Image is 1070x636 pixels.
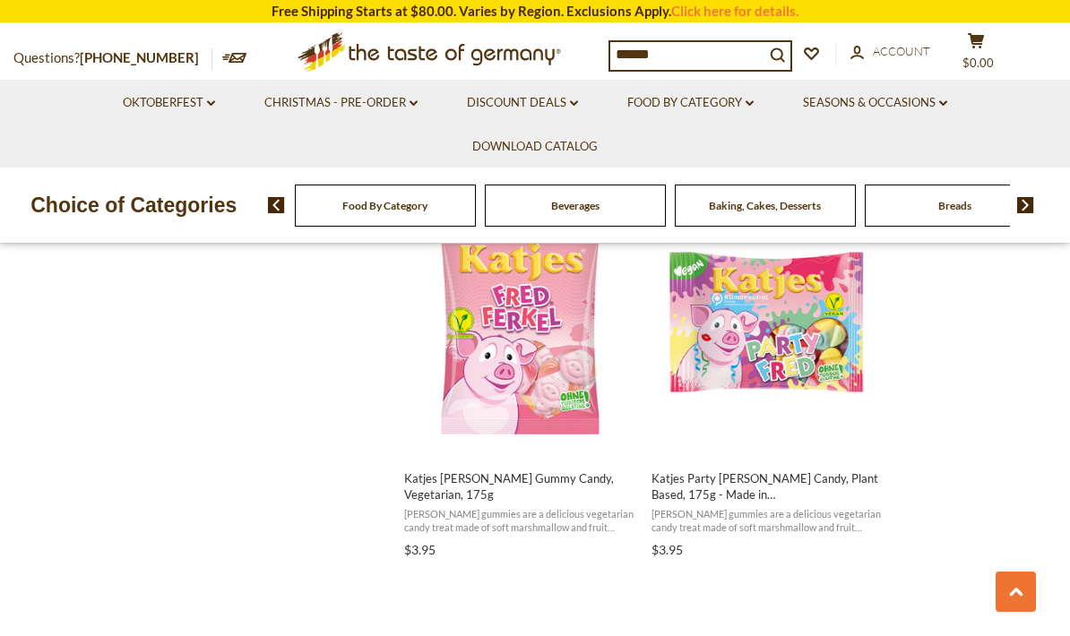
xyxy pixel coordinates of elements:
a: Food By Category [342,199,427,212]
span: $3.95 [404,542,436,557]
span: [PERSON_NAME] gummies are a delicious vegetarian candy treat made of soft marshmallow and fruit g... [651,507,884,535]
img: Katjes Fred Ferkel Gummy Candy, Vegetarian, 175g [401,203,639,441]
a: Beverages [551,199,600,212]
a: Download Catalog [472,137,598,157]
span: [PERSON_NAME] gummies are a delicious vegetarian candy treat made of soft marshmallow and fruit g... [404,507,636,535]
span: $0.00 [962,56,994,70]
a: Account [850,42,930,62]
a: Christmas - PRE-ORDER [264,93,418,113]
span: Katjes Party [PERSON_NAME] Candy, Plant Based, 175g - Made in [GEOGRAPHIC_DATA] [651,470,884,503]
img: previous arrow [268,197,285,213]
a: Breads [938,199,971,212]
span: Katjes [PERSON_NAME] Gummy Candy, Vegetarian, 175g [404,470,636,503]
a: Click here for details. [671,3,798,19]
a: Katjes Fred Ferkel Gummy Candy, Vegetarian, 175g [401,188,639,564]
a: Oktoberfest [123,93,215,113]
a: Food By Category [627,93,754,113]
a: Discount Deals [467,93,578,113]
a: Baking, Cakes, Desserts [709,199,821,212]
button: $0.00 [949,32,1003,77]
a: Seasons & Occasions [803,93,947,113]
img: next arrow [1017,197,1034,213]
a: Katjes Party Fred Gummy Candy, Plant Based, 175g - Made in Germany [649,188,886,564]
a: [PHONE_NUMBER] [80,49,199,65]
span: $3.95 [651,542,683,557]
p: Questions? [13,47,212,70]
span: Account [873,44,930,58]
